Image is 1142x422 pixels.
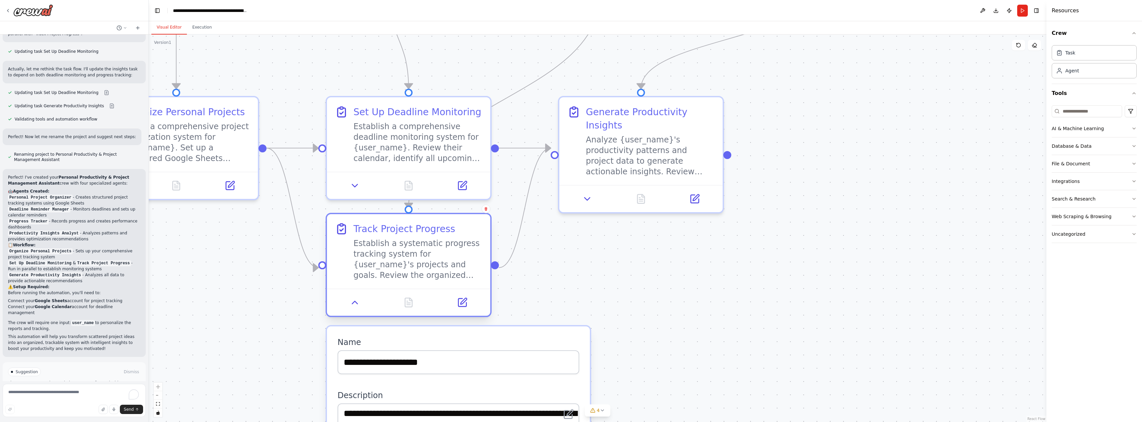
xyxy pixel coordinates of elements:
[8,194,140,206] li: - Creates structured project tracking systems using Google Sheets
[8,248,73,254] code: Organize Personal Projects
[120,405,143,414] button: Send
[267,141,318,155] g: Edge from 9927c1d5-08c4-4591-ba27-a92c95b69951 to 5c54604e-f3dc-467a-a932-db847762164f
[13,189,49,194] strong: Agents Created:
[499,141,551,274] g: Edge from 30f345a2-6552-4edd-b769-d7ebc7c5b983 to 288ceb0d-ac17-4841-90c5-74af9fd53157
[8,230,140,242] li: - Analyzes patterns and provides optimization recommendations
[499,141,551,155] g: Edge from 5c54604e-f3dc-467a-a932-db847762164f to 288ceb0d-ac17-4841-90c5-74af9fd53157
[8,304,140,316] li: Connect your account for deadline management
[187,21,217,35] button: Execution
[8,260,73,266] code: Set Up Deadline Monitoring
[16,369,38,375] span: Suggestion
[1027,417,1045,421] a: React Flow attribution
[8,206,140,218] li: - Monitors deadlines and sets up calendar reminders
[207,178,252,194] button: Open in side panel
[1052,178,1080,185] div: Integrations
[8,272,82,278] code: Generate Productivity Insights
[1052,225,1137,243] button: Uncategorized
[354,105,481,119] div: Set Up Deadline Monitoring
[1052,196,1096,202] div: Search & Research
[109,405,119,414] button: Click to speak your automation idea
[8,175,129,186] strong: Personal Productivity & Project Management Assistant
[1052,173,1137,190] button: Integrations
[8,380,140,391] p: I have some suggestions to help you move forward with your automation.
[1052,120,1137,137] button: AI & Machine Learning
[338,337,579,348] label: Name
[124,407,134,412] span: Send
[613,191,669,207] button: No output available
[122,369,140,375] button: Dismiss
[8,284,140,290] h2: ⚠️
[93,96,259,200] div: Organize Personal ProjectsCreate a comprehensive project organization system for {user_name}. Set...
[1052,213,1111,220] div: Web Scraping & Browsing
[439,178,485,194] button: Open in side panel
[354,121,482,164] div: Establish a comprehensive deadline monitoring system for {user_name}. Review their calendar, iden...
[354,222,455,235] div: Track Project Progress
[8,272,140,284] li: - Analyzes all data to provide actionable recommendations
[1052,155,1137,172] button: File & Document
[380,178,437,194] button: No output available
[1052,160,1090,167] div: File & Document
[71,320,95,326] code: user_name
[8,242,140,248] h2: 📋
[35,298,67,303] strong: Google Sheets
[13,243,36,247] strong: Workflow:
[561,406,577,422] button: Open in editor
[148,178,204,194] button: No output available
[1052,143,1092,149] div: Database & Data
[8,218,140,230] li: - Records progress and creates performance dashboards
[8,298,140,304] li: Connect your account for project tracking
[585,404,611,417] button: 4
[8,188,140,194] h2: 🤖
[558,96,724,213] div: Generate Productivity InsightsAnalyze {user_name}'s productivity patterns and project data to gen...
[3,384,146,417] textarea: To enrich screen reader interactions, please activate Accessibility in Grammarly extension settings
[354,238,482,281] div: Establish a systematic progress tracking system for {user_name}'s projects and goals. Review the ...
[586,105,715,132] div: Generate Productivity Insights
[1052,231,1085,237] div: Uncategorized
[380,295,437,310] button: No output available
[8,230,80,236] code: Productivity Insights Analyst
[14,152,140,162] span: Renaming project to Personal Productivity & Project Management Assistant
[121,105,245,119] div: Organize Personal Projects
[15,49,99,54] span: Updating task Set Up Deadline Monitoring
[8,174,140,186] p: Perfect! I've created your crew with four specialized agents:
[1065,67,1079,74] div: Agent
[1052,190,1137,208] button: Search & Research
[8,320,140,332] p: The crew will require one input: to personalize the reports and tracking.
[1052,103,1137,248] div: Tools
[8,66,140,78] p: Actually, let me rethink the task flow. I'll update the insights task to depend on both deadline ...
[326,215,492,320] div: Track Project ProgressEstablish a systematic progress tracking system for {user_name}'s projects ...
[8,134,136,140] p: Perfect! Now let me rename the project and suggest next steps:
[173,7,248,14] nav: breadcrumb
[121,121,250,164] div: Create a comprehensive project organization system for {user_name}. Set up a structured Google Sh...
[99,405,108,414] button: Upload files
[8,334,140,352] p: This automation will help you transform scattered project ideas into an organized, trackable syst...
[5,405,15,414] button: Improve this prompt
[15,103,104,109] span: Updating task Generate Productivity Insights
[15,90,99,95] span: Updating task Set Up Deadline Monitoring
[1065,49,1075,56] div: Task
[154,408,162,417] button: toggle interactivity
[8,195,73,201] code: Personal Project Organizer
[1052,24,1137,42] button: Crew
[1052,208,1137,225] button: Web Scraping & Browsing
[154,382,162,417] div: React Flow controls
[154,391,162,400] button: zoom out
[326,96,492,200] div: Set Up Deadline MonitoringEstablish a comprehensive deadline monitoring system for {user_name}. R...
[586,134,715,177] div: Analyze {user_name}'s productivity patterns and project data to generate actionable insights. Rev...
[132,24,143,32] button: Start a new chat
[154,400,162,408] button: fit view
[8,207,70,212] code: Deadline Reminder Manager
[151,21,187,35] button: Visual Editor
[1052,125,1104,132] div: AI & Machine Learning
[439,295,485,310] button: Open in side panel
[8,218,49,224] code: Progress Tracker
[13,285,49,289] strong: Setup Required:
[1032,6,1041,15] button: Hide right sidebar
[1052,7,1079,15] h4: Resources
[15,117,97,122] span: Validating tools and automation workflow
[8,248,140,260] li: - Sets up your comprehensive project tracking system
[1052,137,1137,155] button: Database & Data
[597,407,600,414] span: 4
[338,390,579,401] label: Description
[76,260,131,266] code: Track Project Progress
